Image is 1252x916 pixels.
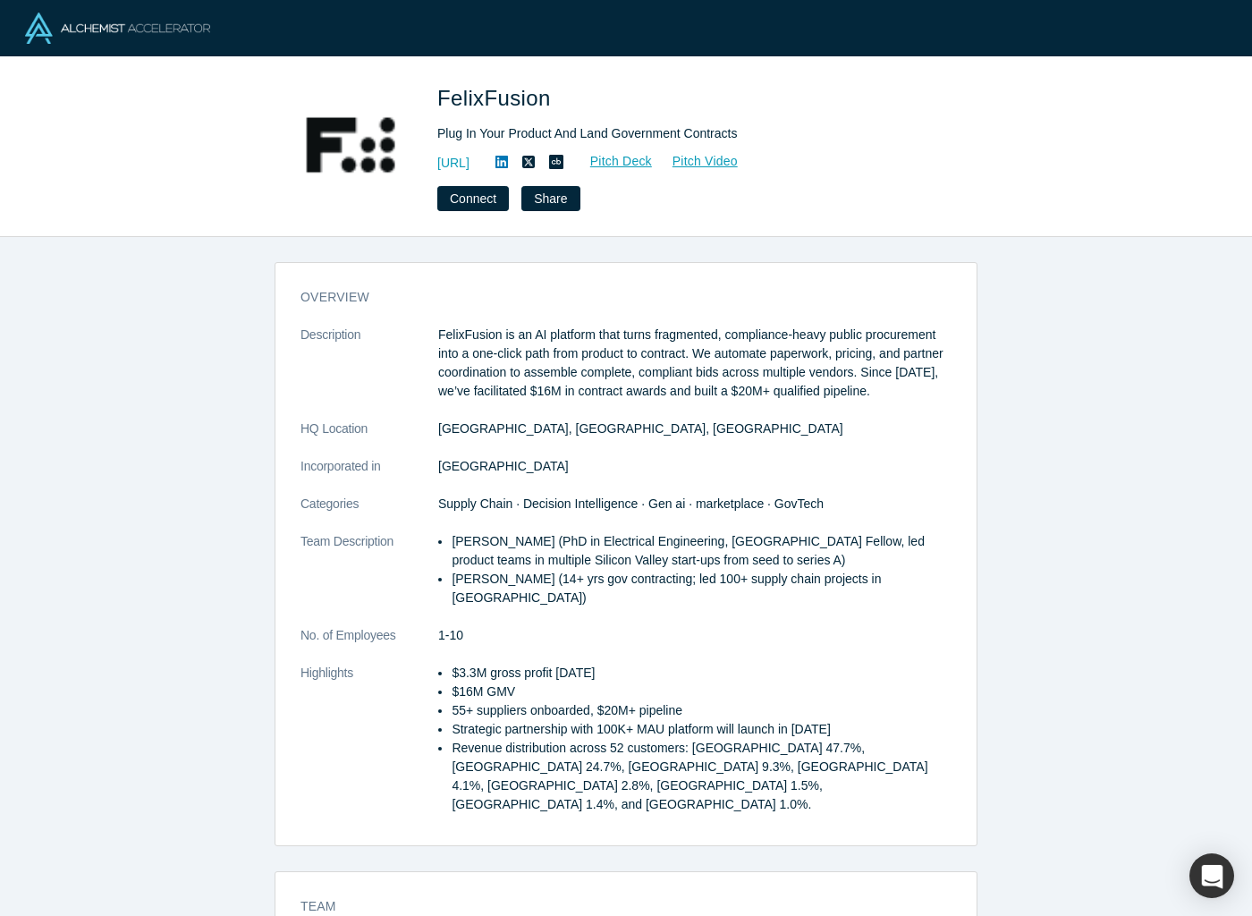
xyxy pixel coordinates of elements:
img: Alchemist Logo [25,13,210,44]
dd: 1-10 [438,626,952,645]
li: $16M GMV [452,683,952,701]
p: FelixFusion is an AI platform that turns fragmented, compliance-heavy public procurement into a o... [438,326,952,401]
dt: Categories [300,495,438,532]
li: 55+ suppliers onboarded, $20M+ pipeline [452,701,952,720]
div: Plug In Your Product And Land Government Contracts [437,124,938,143]
dd: [GEOGRAPHIC_DATA], [GEOGRAPHIC_DATA], [GEOGRAPHIC_DATA] [438,420,952,438]
dt: Team Description [300,532,438,626]
li: Strategic partnership with 100K+ MAU platform will launch in [DATE] [452,720,952,739]
a: Pitch Deck [571,151,653,172]
dd: [GEOGRAPHIC_DATA] [438,457,952,476]
li: [PERSON_NAME] (PhD in Electrical Engineering, [GEOGRAPHIC_DATA] Fellow, led product teams in mult... [452,532,952,570]
span: FelixFusion [437,86,557,110]
dt: Incorporated in [300,457,438,495]
span: Supply Chain · Decision Intelligence · Gen ai · marketplace · GovTech [438,496,824,511]
dt: Description [300,326,438,420]
dt: No. of Employees [300,626,438,664]
h3: Team [300,897,926,916]
button: Share [521,186,579,211]
a: [URL] [437,154,469,173]
dt: Highlights [300,664,438,833]
li: Revenue distribution across 52 customers: [GEOGRAPHIC_DATA] 47.7%, [GEOGRAPHIC_DATA] 24.7%, [GEOG... [452,739,952,814]
a: Pitch Video [653,151,739,172]
button: Connect [437,186,509,211]
dt: HQ Location [300,420,438,457]
img: FelixFusion's Logo [287,82,412,208]
h3: overview [300,288,926,307]
li: $3.3M gross profit [DATE] [452,664,952,683]
li: [PERSON_NAME] (14+ yrs gov contracting; led 100+ supply chain projects in [GEOGRAPHIC_DATA]) [452,570,952,607]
